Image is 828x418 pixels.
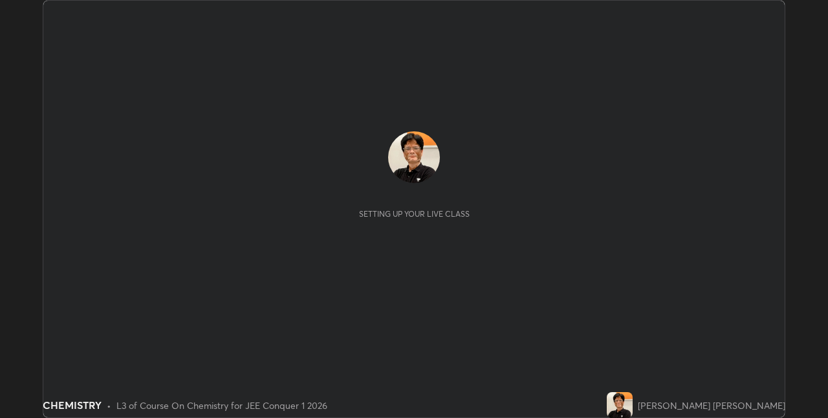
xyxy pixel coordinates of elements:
[43,397,102,413] div: CHEMISTRY
[107,399,111,412] div: •
[116,399,327,412] div: L3 of Course On Chemistry for JEE Conquer 1 2026
[388,131,440,183] img: 9ecfa41c2d824964b331197ca6b6b115.jpg
[607,392,633,418] img: 9ecfa41c2d824964b331197ca6b6b115.jpg
[359,209,470,219] div: Setting up your live class
[638,399,785,412] div: [PERSON_NAME] [PERSON_NAME]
